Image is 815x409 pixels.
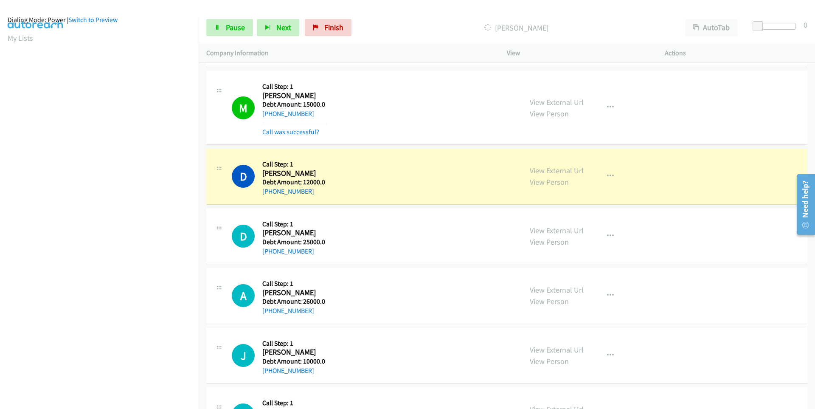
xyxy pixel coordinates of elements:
a: View Person [530,356,569,366]
a: View External Url [530,226,584,235]
h1: A [232,284,255,307]
p: [PERSON_NAME] [363,22,670,34]
h1: M [232,96,255,119]
h2: [PERSON_NAME] [262,169,327,178]
span: Next [276,23,291,32]
p: Actions [665,48,807,58]
a: My Lists [8,33,33,43]
p: Company Information [206,48,492,58]
a: Pause [206,19,253,36]
div: The call is yet to be attempted [232,225,255,248]
div: Dialing Mode: Power | [8,15,191,25]
a: View External Url [530,166,584,175]
h5: Call Step: 1 [262,160,327,169]
a: [PHONE_NUMBER] [262,367,314,375]
a: Finish [305,19,351,36]
a: View External Url [530,285,584,295]
h1: D [232,165,255,188]
div: Delay between calls (in seconds) [757,23,796,30]
h5: Debt Amount: 15000.0 [262,100,327,109]
a: View Person [530,237,569,247]
h5: Call Step: 1 [262,339,327,348]
a: [PHONE_NUMBER] [262,247,314,255]
p: View [507,48,649,58]
h5: Debt Amount: 10000.0 [262,357,327,366]
h2: [PERSON_NAME] [262,347,327,357]
a: View Person [530,177,569,187]
a: View External Url [530,97,584,107]
h2: [PERSON_NAME] [262,228,327,238]
h5: Call Step: 1 [262,220,327,228]
a: View External Url [530,345,584,355]
a: View Person [530,296,569,306]
h1: J [232,344,255,367]
a: [PHONE_NUMBER] [262,110,314,118]
div: The call is yet to be attempted [232,284,255,307]
a: [PHONE_NUMBER] [262,307,314,315]
h5: Debt Amount: 26000.0 [262,297,327,306]
span: Finish [324,23,343,32]
iframe: Resource Center [790,171,815,238]
span: Pause [226,23,245,32]
a: [PHONE_NUMBER] [262,187,314,195]
h5: Call Step: 1 [262,279,327,288]
h2: [PERSON_NAME] [262,288,327,298]
button: Next [257,19,299,36]
a: Call was successful? [262,128,319,136]
h5: Call Step: 1 [262,399,327,407]
h5: Debt Amount: 25000.0 [262,238,327,246]
div: 0 [804,19,807,31]
h5: Debt Amount: 12000.0 [262,178,327,186]
a: View Person [530,109,569,118]
h1: D [232,225,255,248]
button: AutoTab [685,19,738,36]
h5: Call Step: 1 [262,82,327,91]
h2: [PERSON_NAME] [262,91,327,101]
a: Switch to Preview [68,16,118,24]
